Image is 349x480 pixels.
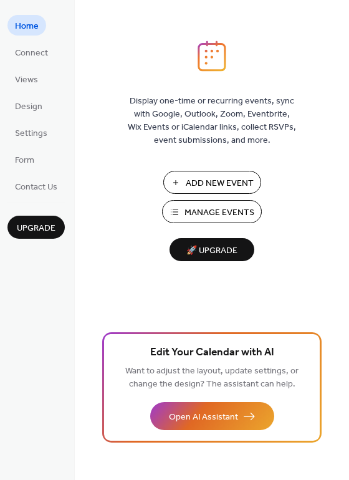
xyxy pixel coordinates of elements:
[15,47,48,60] span: Connect
[15,100,42,113] span: Design
[186,177,254,190] span: Add New Event
[15,181,57,194] span: Contact Us
[7,95,50,116] a: Design
[17,222,55,235] span: Upgrade
[15,74,38,87] span: Views
[15,20,39,33] span: Home
[7,122,55,143] a: Settings
[7,42,55,62] a: Connect
[169,411,238,424] span: Open AI Assistant
[125,363,299,393] span: Want to adjust the layout, update settings, or change the design? The assistant can help.
[7,149,42,170] a: Form
[162,200,262,223] button: Manage Events
[170,238,254,261] button: 🚀 Upgrade
[184,206,254,219] span: Manage Events
[7,216,65,239] button: Upgrade
[163,171,261,194] button: Add New Event
[7,69,45,89] a: Views
[150,402,274,430] button: Open AI Assistant
[150,344,274,362] span: Edit Your Calendar with AI
[177,242,247,259] span: 🚀 Upgrade
[128,95,296,147] span: Display one-time or recurring events, sync with Google, Outlook, Zoom, Eventbrite, Wix Events or ...
[15,127,47,140] span: Settings
[7,176,65,196] a: Contact Us
[15,154,34,167] span: Form
[7,15,46,36] a: Home
[198,41,226,72] img: logo_icon.svg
